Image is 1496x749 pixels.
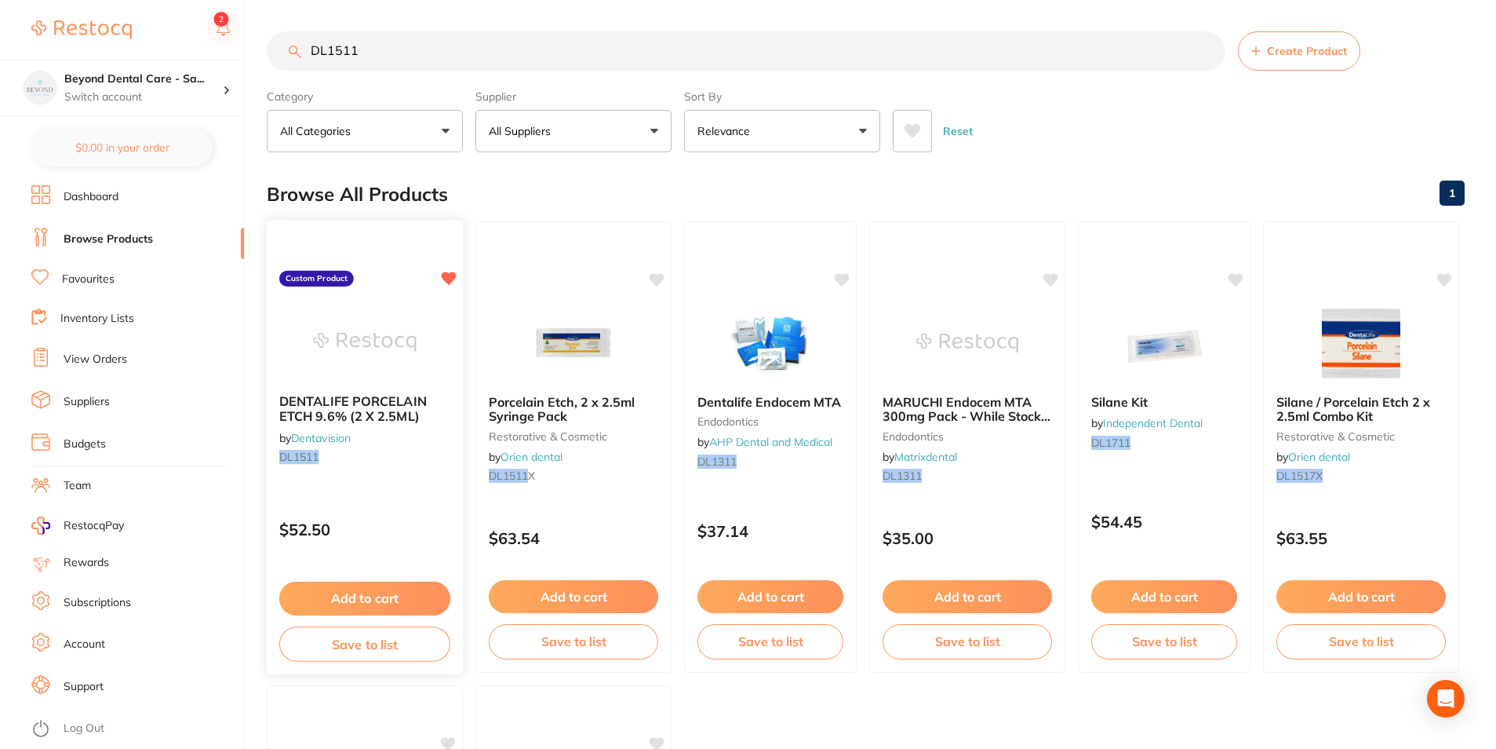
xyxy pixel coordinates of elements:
span: by [1276,450,1350,464]
img: Silane Kit [1113,304,1215,382]
button: Add to cart [697,580,843,613]
b: DENTALIFE PORCELAIN ETCH 9.6% (2 X 2.5ML) [279,394,450,423]
p: $35.00 [883,529,1052,547]
a: Orien dental [500,450,562,464]
span: by [1091,416,1203,430]
a: Restocq Logo [31,12,132,48]
img: MARUCHI Endocem MTA 300mg Pack - While Stocks Last [916,304,1018,382]
img: DENTALIFE PORCELAIN ETCH 9.6% (2 X 2.5ML) [313,302,416,382]
span: Porcelain Etch, 2 x 2.5ml Syringe Pack [489,394,635,424]
em: DL1311 [883,469,922,483]
p: Relevance [697,123,756,139]
button: Save to list [697,624,843,659]
img: Silane / Porcelain Etch 2 x 2.5ml Combo Kit [1310,304,1412,382]
button: Save to list [1091,624,1237,659]
p: $54.45 [1091,513,1237,531]
button: Save to list [1276,624,1446,659]
a: Account [64,637,105,652]
span: MARUCHI Endocem MTA 300mg Pack - While Stocks Last [883,394,1050,439]
button: Relevance [684,110,880,152]
img: Porcelain Etch, 2 x 2.5ml Syringe Pack [522,304,624,382]
p: $37.14 [697,522,843,540]
input: Search Products [267,31,1225,71]
p: Switch account [64,90,223,105]
a: Matrixdental [894,450,957,464]
a: Support [64,679,104,695]
div: Open Intercom Messenger [1427,680,1465,718]
h4: Beyond Dental Care - Sandstone Point [64,71,223,87]
p: All Suppliers [489,123,557,139]
a: Inventory Lists [60,311,134,327]
label: Custom Product [279,271,354,287]
p: $52.50 [279,521,450,539]
span: by [883,450,957,464]
span: RestocqPay [64,518,124,534]
button: Save to list [883,624,1052,659]
em: DL1711 [1091,436,1130,450]
h2: Browse All Products [267,184,448,206]
button: All Suppliers [475,110,672,152]
a: Budgets [64,437,106,452]
img: Beyond Dental Care - Sandstone Point [24,72,56,104]
em: DL1311 [697,455,737,469]
button: Save to list [489,624,658,659]
img: Restocq Logo [31,20,132,39]
span: by [697,435,832,449]
span: by [489,450,562,464]
span: Create Product [1267,45,1347,57]
p: $63.55 [1276,529,1446,547]
label: Category [267,90,463,104]
label: Sort By [684,90,880,104]
a: Browse Products [64,232,153,247]
small: endodontics [697,415,843,428]
a: Independent Dental [1103,416,1203,430]
span: X [528,469,535,483]
a: Rewards [64,555,109,571]
button: $0.00 in your order [31,129,213,166]
img: RestocqPay [31,517,50,535]
span: Dentalife Endocem MTA [697,394,841,410]
em: DL1511 [489,469,528,483]
span: DENTALIFE PORCELAIN ETCH 9.6% (2 X 2.5ML) [279,393,427,424]
p: All Categories [280,123,357,139]
a: Orien dental [1288,450,1350,464]
a: Log Out [64,721,104,736]
b: Silane Kit [1091,395,1237,409]
em: DL1517X [1276,469,1323,483]
a: Suppliers [64,394,110,410]
p: $63.54 [489,529,658,547]
img: Dentalife Endocem MTA [719,304,821,382]
a: 1 [1440,177,1465,209]
button: All Categories [267,110,463,152]
a: View Orders [64,352,127,367]
button: Add to cart [883,580,1052,613]
a: Dashboard [64,189,118,205]
button: Save to list [279,627,450,662]
a: Dentavision [291,430,351,444]
a: AHP Dental and Medical [709,435,832,449]
span: Silane / Porcelain Etch 2 x 2.5ml Combo Kit [1276,394,1430,424]
button: Reset [938,110,977,152]
b: Dentalife Endocem MTA [697,395,843,409]
button: Add to cart [1276,580,1446,613]
small: restorative & cosmetic [1276,430,1446,443]
b: Silane / Porcelain Etch 2 x 2.5ml Combo Kit [1276,395,1446,424]
button: Create Product [1238,31,1360,71]
b: MARUCHI Endocem MTA 300mg Pack - While Stocks Last [883,395,1052,424]
button: Add to cart [1091,580,1237,613]
button: Add to cart [279,582,450,616]
label: Supplier [475,90,672,104]
span: Silane Kit [1091,394,1148,410]
em: DL1511 [279,450,319,464]
small: restorative & cosmetic [489,430,658,443]
button: Add to cart [489,580,658,613]
a: Team [64,478,91,494]
span: by [279,430,351,444]
small: endodontics [883,430,1052,443]
button: Log Out [31,717,239,742]
b: Porcelain Etch, 2 x 2.5ml Syringe Pack [489,395,658,424]
a: RestocqPay [31,517,124,535]
a: Favourites [62,272,115,287]
a: Subscriptions [64,595,131,611]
